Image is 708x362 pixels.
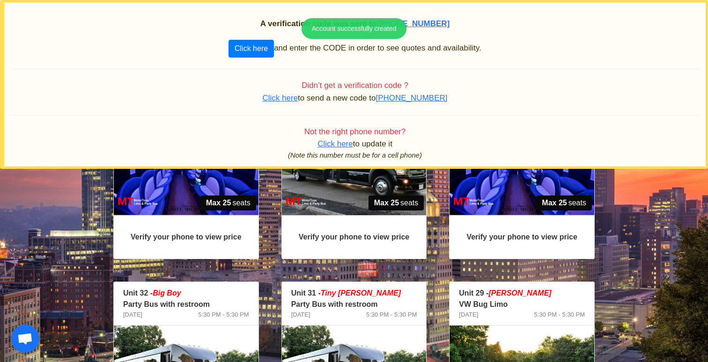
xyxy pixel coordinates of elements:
strong: Verify your phone to view price [131,233,242,241]
span: [PHONE_NUMBER] [376,94,447,102]
span: [DATE] [291,310,310,319]
em: [PERSON_NAME] [488,289,551,297]
p: Unit 31 - [291,288,417,299]
span: 5:30 PM - 5:30 PM [198,310,249,319]
p: to send a new code to [10,93,700,104]
p: to update it [10,138,700,150]
span: [PHONE_NUMBER] [376,19,450,28]
p: Party Bus with restroom [123,299,249,310]
span: 5:30 PM - 5:30 PM [534,310,585,319]
span: Click here [263,94,298,102]
p: Unit 32 - [123,288,249,299]
span: Tiny [PERSON_NAME] [321,289,401,297]
span: seats [200,195,256,210]
h4: Didn’t get a verification code ? [10,81,700,90]
em: Big Boy [153,289,181,297]
h4: Not the right phone number? [10,127,700,137]
span: 5:30 PM - 5:30 PM [366,310,417,319]
strong: Verify your phone to view price [299,233,410,241]
i: (Note this number must be for a cell phone) [288,152,422,159]
span: Click here [317,139,353,148]
span: [DATE] [459,310,478,319]
span: seats [369,195,424,210]
div: Account successfully created [312,24,397,34]
strong: Max 25 [374,197,399,209]
span: seats [536,195,592,210]
strong: Verify your phone to view price [466,233,577,241]
p: VW Bug Limo [459,299,585,310]
p: Unit 29 - [459,288,585,299]
p: Party Bus with restroom [291,299,417,310]
strong: Max 25 [206,197,231,209]
button: Click here [229,40,274,58]
a: Open chat [11,325,39,353]
p: and enter the CODE in order to see quotes and availability. [10,40,700,58]
strong: Max 25 [542,197,567,209]
span: [DATE] [123,310,142,319]
h2: A verification code was sent to [10,19,700,29]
